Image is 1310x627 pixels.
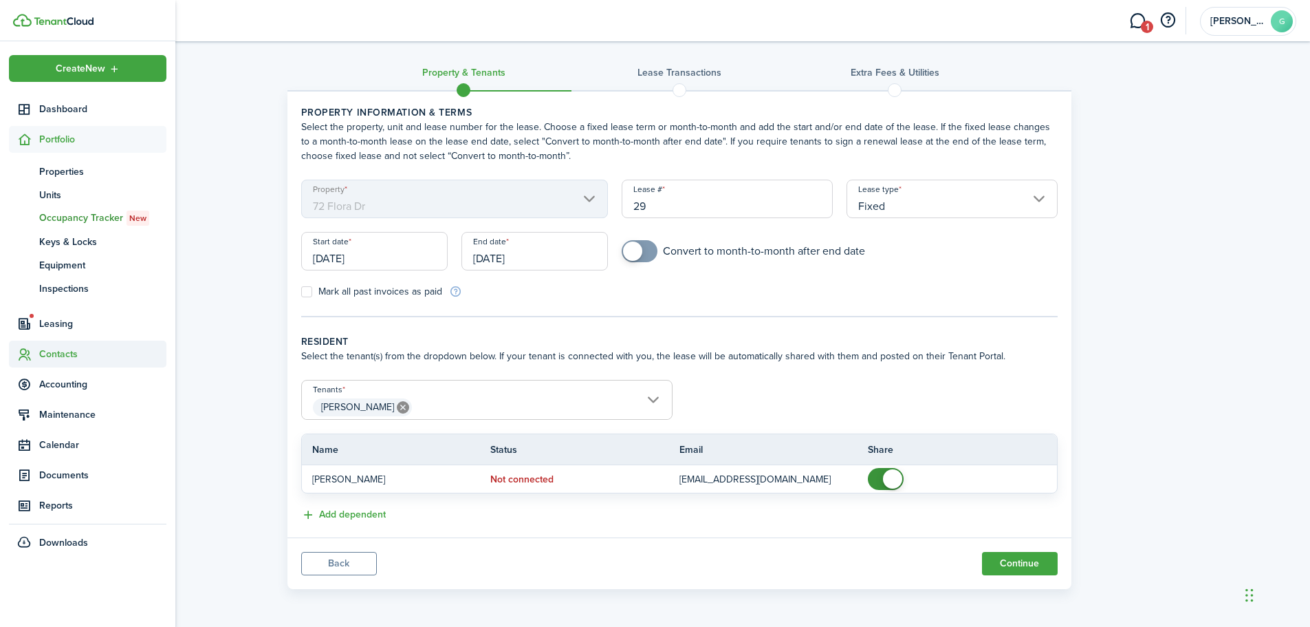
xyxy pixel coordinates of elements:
[39,132,166,147] span: Portfolio
[301,334,1058,349] wizard-step-header-title: Resident
[637,65,721,80] h3: Lease Transactions
[39,407,166,422] span: Maintenance
[422,65,505,80] h3: Property & Tenants
[39,317,166,331] span: Leasing
[39,211,166,226] span: Occupancy Tracker
[461,232,608,270] input: mm/dd/yyyy
[321,400,394,414] span: [PERSON_NAME]
[301,507,386,523] button: Add dependent
[39,438,166,452] span: Calendar
[39,498,166,513] span: Reports
[679,472,848,487] p: [EMAIL_ADDRESS][DOMAIN_NAME]
[9,253,166,277] a: Equipment
[1124,3,1150,39] a: Messaging
[39,377,166,392] span: Accounting
[39,235,166,249] span: Keys & Locks
[851,65,939,80] h3: Extra fees & Utilities
[302,443,491,457] th: Name
[301,105,1058,120] wizard-step-header-title: Property information & terms
[39,468,166,482] span: Documents
[301,552,377,575] button: Back
[1156,9,1179,32] button: Open resource center
[34,17,94,25] img: TenantCloud
[1081,478,1310,627] iframe: Chat Widget
[490,474,554,485] status: Not connected
[312,472,470,487] p: [PERSON_NAME]
[1271,10,1293,32] avatar-text: G
[9,183,166,206] a: Units
[1245,575,1254,616] div: Drag
[9,230,166,253] a: Keys & Locks
[129,212,146,224] span: New
[9,96,166,123] a: Dashboard
[9,277,166,300] a: Inspections
[679,443,869,457] th: Email
[1210,17,1265,26] span: Gary
[9,160,166,183] a: Properties
[9,492,166,519] a: Reports
[39,347,166,361] span: Contacts
[39,535,88,550] span: Downloads
[39,164,166,179] span: Properties
[982,552,1058,575] button: Continue
[39,102,166,116] span: Dashboard
[490,443,679,457] th: Status
[9,55,166,82] button: Open menu
[39,258,166,273] span: Equipment
[868,443,1057,457] th: Share
[1141,21,1153,33] span: 1
[301,232,448,270] input: mm/dd/yyyy
[39,188,166,202] span: Units
[13,14,32,27] img: TenantCloud
[301,286,442,297] label: Mark all past invoices as paid
[9,206,166,230] a: Occupancy TrackerNew
[56,64,105,74] span: Create New
[301,349,1058,363] wizard-step-header-description: Select the tenant(s) from the dropdown below. If your tenant is connected with you, the lease wil...
[39,281,166,296] span: Inspections
[301,120,1058,163] wizard-step-header-description: Select the property, unit and lease number for the lease. Choose a fixed lease term or month-to-m...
